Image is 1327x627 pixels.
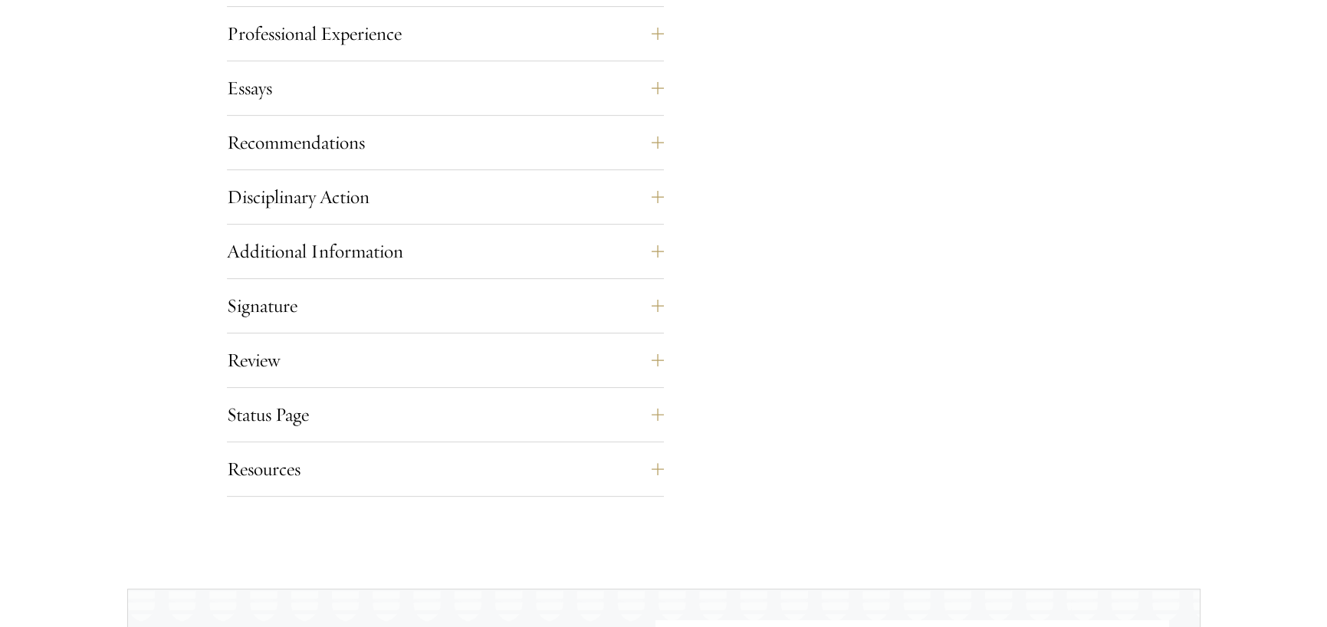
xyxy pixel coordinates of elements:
[227,15,664,52] button: Professional Experience
[227,179,664,215] button: Disciplinary Action
[227,287,664,324] button: Signature
[227,451,664,487] button: Resources
[227,70,664,107] button: Essays
[227,124,664,161] button: Recommendations
[227,233,664,270] button: Additional Information
[227,396,664,433] button: Status Page
[227,342,664,379] button: Review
